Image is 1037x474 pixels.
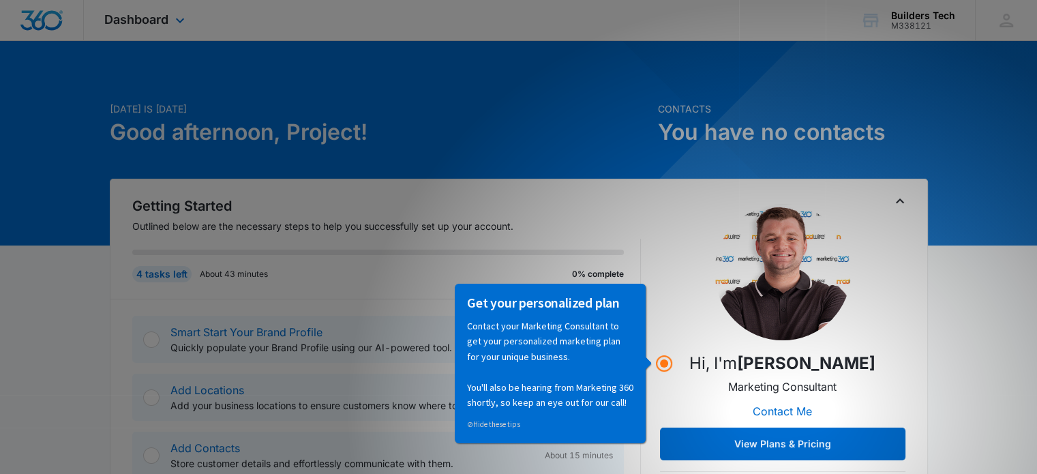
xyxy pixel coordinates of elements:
p: Outlined below are the necessary steps to help you successfully set up your account. [132,219,641,233]
div: account name [891,10,955,21]
div: account id [891,21,955,31]
p: Store customer details and effortlessly communicate with them. [170,456,534,471]
img: Jordan Rotert [715,204,851,340]
button: View Plans & Pricing [660,428,905,460]
h1: You have no contacts [658,116,928,149]
a: Add Contacts [170,441,240,455]
p: 0% complete [572,268,624,280]
h1: Good afternoon, Project! [110,116,650,149]
h2: Getting Started [132,196,641,216]
p: Add your business locations to ensure customers know where to find you. [170,398,539,413]
a: Add Locations [170,383,244,397]
p: Hi, I'm [689,351,875,376]
button: Contact Me [739,395,826,428]
p: Quickly populate your Brand Profile using our AI-powered tool. [170,340,534,355]
a: Smart Start Your Brand Profile [170,325,322,339]
a: Hide these tips [14,136,67,145]
p: [DATE] is [DATE] [110,102,650,116]
span: About 15 minutes [545,449,613,462]
button: Toggle Collapse [892,193,908,209]
p: Contacts [658,102,928,116]
p: About 43 minutes [200,268,268,280]
p: Marketing Consultant [728,379,837,395]
p: Contact your Marketing Consultant to get your personalized marketing plan for your unique busines... [14,35,181,126]
div: 4 tasks left [132,266,192,282]
span: ⊘ [14,136,20,145]
strong: [PERSON_NAME] [737,353,875,373]
h3: Get your personalized plan [14,10,181,28]
span: Dashboard [104,12,168,27]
